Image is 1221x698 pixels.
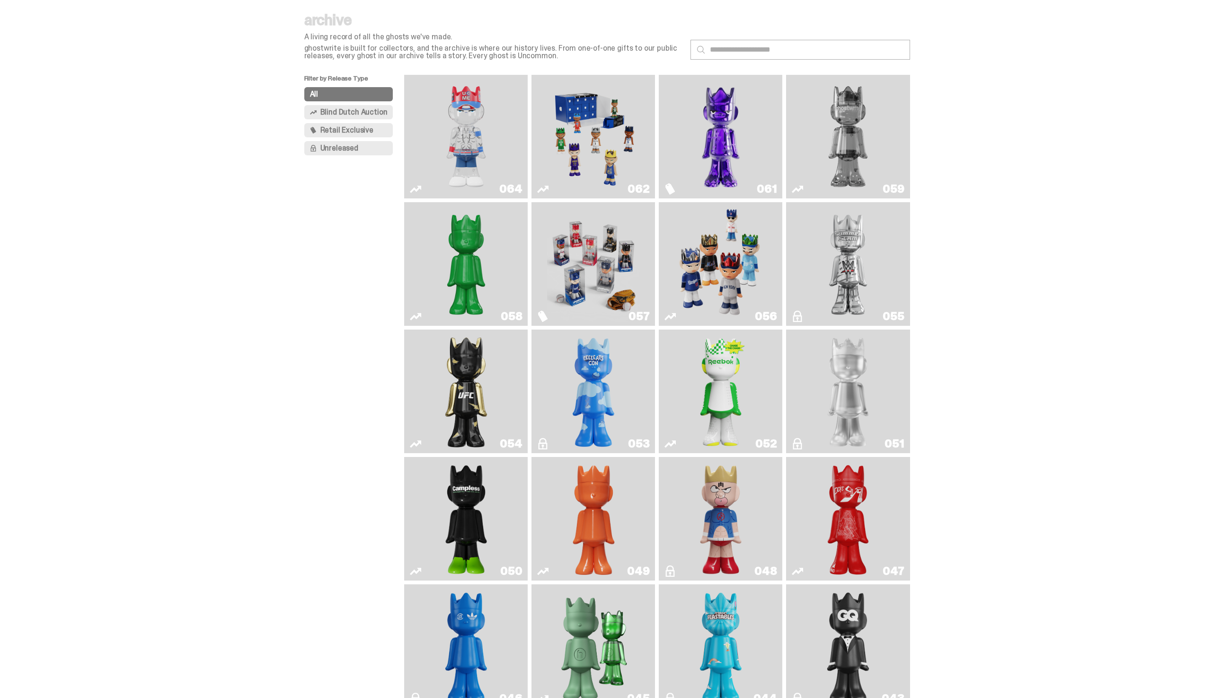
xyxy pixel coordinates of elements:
[304,141,393,155] button: Unreleased
[537,461,649,577] a: Schrödinger's ghost: Orange Vibe
[499,183,522,195] div: 064
[802,206,894,322] img: I Was There SummerSlam
[674,206,767,322] img: Game Face (2025)
[628,311,649,322] div: 057
[627,565,649,577] div: 049
[304,123,393,137] button: Retail Exclusive
[568,333,619,449] img: ghooooost
[500,438,522,449] div: 054
[547,206,640,322] img: Game Face (2025)
[674,79,767,195] img: Fantasy
[792,461,904,577] a: Skip
[628,438,649,449] div: 053
[885,438,904,449] div: 051
[757,183,777,195] div: 061
[792,79,904,195] a: Two
[755,438,777,449] div: 052
[755,311,777,322] div: 056
[304,87,393,101] button: All
[664,461,777,577] a: Kinnikuman
[664,206,777,322] a: Game Face (2025)
[304,12,683,27] p: archive
[410,461,522,577] a: Campless
[501,311,522,322] div: 058
[792,333,904,449] a: LLLoyalty
[568,461,619,577] img: Schrödinger's ghost: Orange Vibe
[310,90,319,98] span: All
[420,79,513,195] img: You Can't See Me
[664,79,777,195] a: Fantasy
[628,183,649,195] div: 062
[441,333,491,449] img: Ruby
[537,79,649,195] a: Game Face (2025)
[420,206,513,322] img: Schrödinger's ghost: Sunday Green
[823,333,873,449] img: LLLoyalty
[537,333,649,449] a: ghooooost
[410,333,522,449] a: Ruby
[410,206,522,322] a: Schrödinger's ghost: Sunday Green
[304,45,683,60] p: ghostwrite is built for collectors, and the archive is where our history lives. From one-of-one g...
[883,183,904,195] div: 059
[754,565,777,577] div: 048
[320,108,388,116] span: Blind Dutch Auction
[320,126,373,134] span: Retail Exclusive
[547,79,640,195] img: Game Face (2025)
[410,79,522,195] a: You Can't See Me
[320,144,358,152] span: Unreleased
[664,333,777,449] a: Court Victory
[883,311,904,322] div: 055
[304,33,683,41] p: A living record of all the ghosts we've made.
[304,75,405,87] p: Filter by Release Type
[792,206,904,322] a: I Was There SummerSlam
[441,461,491,577] img: Campless
[304,105,393,119] button: Blind Dutch Auction
[696,461,746,577] img: Kinnikuman
[696,333,746,449] img: Court Victory
[500,565,522,577] div: 050
[802,79,894,195] img: Two
[823,461,873,577] img: Skip
[883,565,904,577] div: 047
[537,206,649,322] a: Game Face (2025)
